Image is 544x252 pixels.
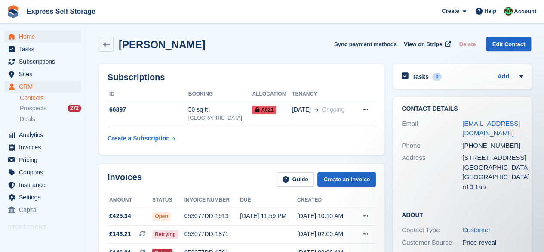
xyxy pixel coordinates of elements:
div: [DATE] 10:10 AM [297,212,354,221]
th: ID [108,87,188,101]
div: 272 [68,105,81,112]
span: Analytics [19,129,71,141]
span: View on Stripe [404,40,442,49]
a: Add [498,72,509,82]
div: [DATE] 02:00 AM [297,230,354,239]
div: [PHONE_NUMBER] [462,141,523,151]
span: Open [152,212,171,221]
div: Price reveal [462,238,523,248]
span: £146.21 [109,230,131,239]
div: 0 [432,73,442,81]
div: 053077DD-1913 [184,212,240,221]
h2: Tasks [412,73,429,81]
div: Customer Source [402,238,462,248]
th: Tenancy [292,87,354,101]
span: Create [442,7,459,16]
a: menu [4,204,81,216]
div: Phone [402,141,462,151]
span: Settings [19,191,71,203]
div: Create a Subscription [108,134,170,143]
h2: About [402,210,523,219]
a: Deals [20,115,81,124]
span: Account [514,7,536,16]
a: menu [4,179,81,191]
a: Edit Contact [486,37,531,51]
th: Invoice number [184,193,240,207]
span: Prospects [20,104,46,112]
th: Allocation [252,87,292,101]
div: [GEOGRAPHIC_DATA] [188,114,252,122]
a: menu [4,141,81,153]
a: menu [4,43,81,55]
a: Create an Invoice [317,172,376,187]
h2: Subscriptions [108,72,376,82]
div: 66897 [108,105,188,114]
div: 053077DD-1871 [184,230,240,239]
a: menu [4,154,81,166]
span: Tasks [19,43,71,55]
a: View on Stripe [400,37,452,51]
div: [GEOGRAPHIC_DATA] [462,172,523,182]
span: Coupons [19,166,71,178]
a: [EMAIL_ADDRESS][DOMAIN_NAME] [462,120,520,137]
a: menu [4,56,81,68]
a: menu [4,81,81,93]
div: [STREET_ADDRESS] [462,153,523,163]
th: Created [297,193,354,207]
button: Sync payment methods [334,37,397,51]
span: Help [484,7,496,16]
span: Invoices [19,141,71,153]
img: stora-icon-8386f47178a22dfd0bd8f6a31ec36ba5ce8667c1dd55bd0f319d3a0aa187defe.svg [7,5,20,18]
th: Amount [108,193,152,207]
span: [DATE] [292,105,311,114]
a: Customer [462,226,490,233]
th: Status [152,193,184,207]
span: Home [19,31,71,43]
span: CRM [19,81,71,93]
a: menu [4,166,81,178]
h2: Contact Details [402,106,523,112]
th: Due [240,193,297,207]
span: Sites [19,68,71,80]
span: Storefront [8,223,86,232]
a: Prospects 272 [20,104,81,113]
span: Capital [19,204,71,216]
span: A021 [252,106,276,114]
span: Ongoing [322,106,344,113]
a: Express Self Storage [23,4,99,19]
span: Retrying [152,230,178,239]
div: Email [402,119,462,138]
div: Address [402,153,462,192]
div: [GEOGRAPHIC_DATA] [462,163,523,173]
th: Booking [188,87,252,101]
img: Shakiyra Davis [504,7,513,16]
button: Delete [455,37,479,51]
a: Contacts [20,94,81,102]
span: Insurance [19,179,71,191]
a: menu [4,191,81,203]
a: menu [4,68,81,80]
a: Create a Subscription [108,131,175,146]
a: Guide [277,172,314,187]
div: Contact Type [402,225,462,235]
h2: [PERSON_NAME] [119,39,205,50]
div: 50 sq ft [188,105,252,114]
span: £425.34 [109,212,131,221]
div: [DATE] 11:59 PM [240,212,297,221]
a: menu [4,129,81,141]
span: Subscriptions [19,56,71,68]
a: menu [4,31,81,43]
div: n10 1ap [462,182,523,192]
span: Deals [20,115,35,123]
h2: Invoices [108,172,142,187]
span: Pricing [19,154,71,166]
